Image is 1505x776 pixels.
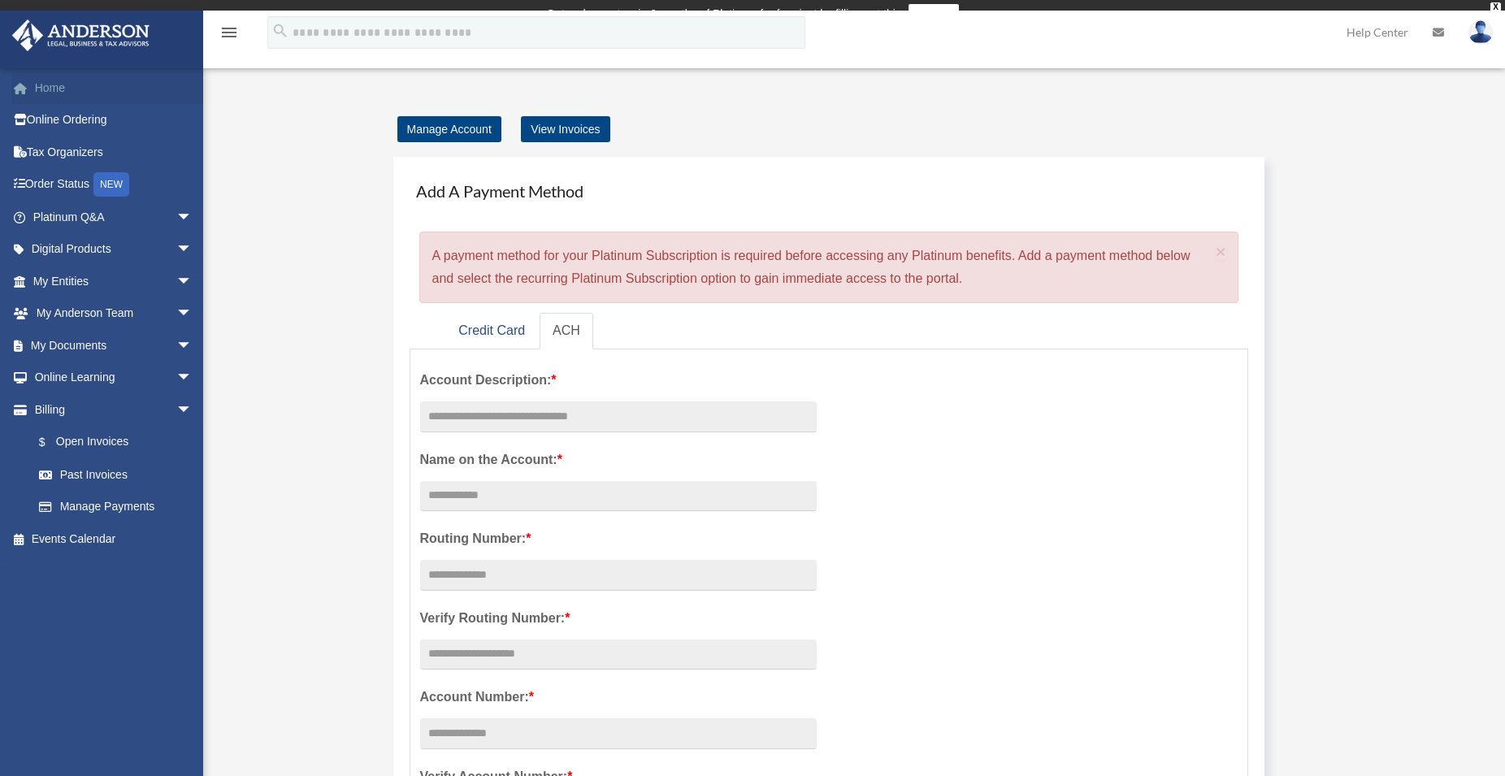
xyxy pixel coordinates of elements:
[419,232,1239,303] div: A payment method for your Platinum Subscription is required before accessing any Platinum benefit...
[176,362,209,395] span: arrow_drop_down
[7,20,154,51] img: Anderson Advisors Platinum Portal
[11,72,217,104] a: Home
[420,449,817,471] label: Name on the Account:
[11,297,217,330] a: My Anderson Teamarrow_drop_down
[11,265,217,297] a: My Entitiesarrow_drop_down
[540,313,593,349] a: ACH
[11,233,217,266] a: Digital Productsarrow_drop_down
[176,265,209,298] span: arrow_drop_down
[445,313,538,349] a: Credit Card
[11,136,217,168] a: Tax Organizers
[11,329,217,362] a: My Documentsarrow_drop_down
[176,329,209,362] span: arrow_drop_down
[11,168,217,202] a: Order StatusNEW
[176,297,209,331] span: arrow_drop_down
[48,432,56,453] span: $
[420,369,817,392] label: Account Description:
[11,362,217,394] a: Online Learningarrow_drop_down
[271,22,289,40] i: search
[420,527,817,550] label: Routing Number:
[11,201,217,233] a: Platinum Q&Aarrow_drop_down
[23,426,217,459] a: $Open Invoices
[93,172,129,197] div: NEW
[410,173,1249,209] h4: Add A Payment Method
[176,201,209,234] span: arrow_drop_down
[11,393,217,426] a: Billingarrow_drop_down
[176,233,209,267] span: arrow_drop_down
[1216,243,1226,260] button: Close
[909,4,959,24] a: survey
[23,491,209,523] a: Manage Payments
[11,522,217,555] a: Events Calendar
[420,607,817,630] label: Verify Routing Number:
[219,28,239,42] a: menu
[397,116,501,142] a: Manage Account
[23,458,217,491] a: Past Invoices
[546,4,901,24] div: Get a chance to win 6 months of Platinum for free just by filling out this
[176,393,209,427] span: arrow_drop_down
[521,116,609,142] a: View Invoices
[1216,242,1226,261] span: ×
[1490,2,1501,12] div: close
[1468,20,1493,44] img: User Pic
[420,686,817,709] label: Account Number:
[219,23,239,42] i: menu
[11,104,217,137] a: Online Ordering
